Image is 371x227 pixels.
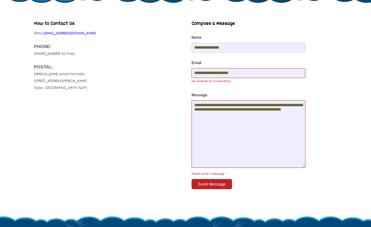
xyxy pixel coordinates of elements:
[192,20,337,27] p: Compose a Message
[192,171,337,177] span: Please enter a Message
[192,179,232,189] button: Send Message
[192,27,337,43] label: Name
[44,31,96,37] a: [EMAIL_ADDRESS][DOMAIN_NAME]
[34,44,52,49] font: PHONE:
[34,64,54,69] font: POSTAL:
[34,30,179,92] p: EMAIL: [PHONE_NUMBER] Toll Free [PERSON_NAME] School Portraits [STREET_ADDRESS][PERSON_NAME] Tayl...
[192,53,337,68] label: Email
[192,78,337,85] span: You entered an invalid Email
[192,85,337,100] label: Message
[34,20,179,27] p: How to Contact Us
